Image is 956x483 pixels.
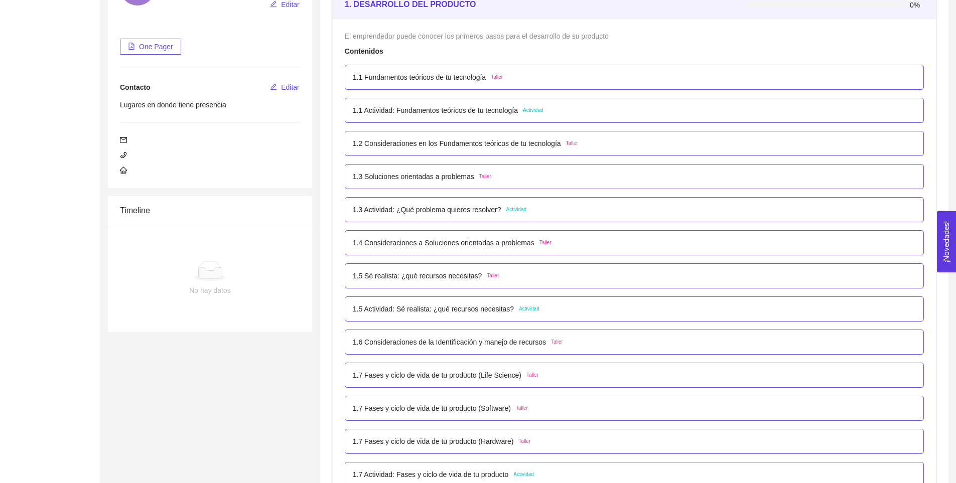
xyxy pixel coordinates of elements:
[353,303,514,314] p: 1.5 Actividad: Sé realista: ¿qué recursos necesitas?
[518,437,530,445] span: Taller
[487,272,499,280] span: Taller
[353,403,511,414] p: 1.7 Fases y ciclo de vida de tu producto (Software)
[120,167,127,174] span: home
[353,469,509,480] p: 1.7 Actividad: Fases y ciclo de vida de tu producto
[270,83,277,91] span: edit
[120,101,226,109] span: Lugares en donde tiene presencia
[353,171,474,182] p: 1.3 Soluciones orientadas a problemas
[128,285,292,296] div: No hay datos
[937,211,956,272] button: Open Feedback Widget
[270,1,277,9] span: edit
[353,270,482,281] p: 1.5 Sé realista: ¿qué recursos necesitas?
[139,41,173,52] span: One Pager
[120,196,300,225] div: Timeline
[551,338,563,346] span: Taller
[566,139,578,147] span: Taller
[353,436,514,447] p: 1.7 Fases y ciclo de vida de tu producto (Hardware)
[353,138,561,149] p: 1.2 Consideraciones en los Fundamentos teóricos de tu tecnología
[910,2,924,9] span: 0%
[120,39,181,55] button: file-pdfOne Pager
[120,136,127,143] span: mail
[281,82,300,93] span: Editar
[526,371,538,379] span: Taller
[519,305,539,313] span: Actividad
[353,204,501,215] p: 1.3 Actividad: ¿Qué problema quieres resolver?
[491,73,503,81] span: Taller
[128,43,135,51] span: file-pdf
[345,32,609,40] span: El emprendedor puede conocer los primeros pasos para el desarrollo de su producto
[516,404,528,412] span: Taller
[120,83,151,91] span: Contacto
[513,470,534,478] span: Actividad
[120,151,127,158] span: phone
[523,106,543,114] span: Actividad
[539,239,552,247] span: Taller
[506,206,526,214] span: Actividad
[353,370,521,381] p: 1.7 Fases y ciclo de vida de tu producto (Life Science)
[353,237,534,248] p: 1.4 Consideraciones a Soluciones orientadas a problemas
[345,47,383,55] strong: Contenidos
[353,105,518,116] p: 1.1 Actividad: Fundamentos teóricos de tu tecnología
[353,72,486,83] p: 1.1 Fundamentos teóricos de tu tecnología
[479,173,491,181] span: Taller
[353,337,546,348] p: 1.6 Consideraciones de la Identificación y manejo de recursos
[269,79,300,95] button: editEditar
